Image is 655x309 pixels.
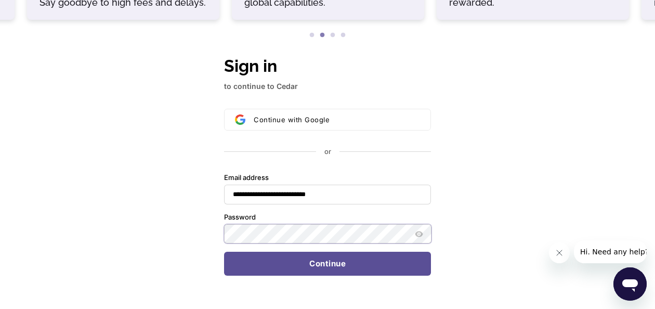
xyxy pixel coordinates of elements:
button: 3 [327,30,338,41]
p: or [324,147,331,157]
span: Continue with Google [254,115,330,124]
h1: Sign in [224,54,431,79]
button: 4 [338,30,348,41]
p: to continue to Cedar [224,81,431,92]
label: Password [224,213,256,222]
button: Show password [413,228,425,240]
button: Sign in with GoogleContinue with Google [224,109,431,131]
button: 2 [317,30,327,41]
label: Email address [224,173,269,183]
img: Sign in with Google [235,114,245,125]
iframe: Message from company [574,240,647,263]
button: Continue [224,252,431,276]
span: Hi. Need any help? [6,7,75,16]
iframe: Close message [549,242,570,263]
button: 1 [307,30,317,41]
iframe: Button to launch messaging window [613,267,647,301]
